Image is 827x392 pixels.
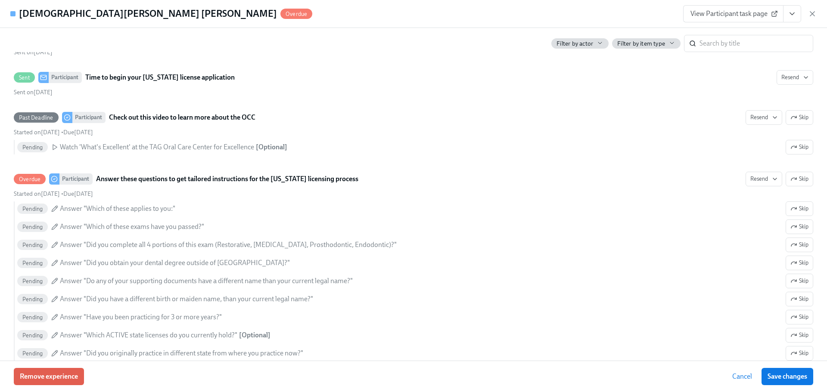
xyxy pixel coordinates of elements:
span: Skip [790,241,808,249]
span: Skip [790,313,808,321]
span: Pending [17,260,48,266]
input: Search by title [700,35,813,52]
button: OverdueParticipantAnswer these questions to get tailored instructions for the [US_STATE] licensin... [786,256,813,270]
span: Pending [17,332,48,339]
span: Answer "Did you originally practice in different state from where you practice now?" [60,349,303,358]
span: Skip [790,259,808,267]
span: Tuesday, May 20th 2025, 10:11 pm [14,89,53,96]
h4: [DEMOGRAPHIC_DATA][PERSON_NAME] [PERSON_NAME] [19,7,277,20]
div: Participant [72,112,106,123]
span: Pending [17,144,48,151]
button: OverdueParticipantAnswer these questions to get tailored instructions for the [US_STATE] licensin... [786,201,813,216]
button: OverdueParticipantAnswer these questions to get tailored instructions for the [US_STATE] licensin... [786,238,813,252]
span: Filter by actor [557,40,593,48]
span: Overdue [14,176,46,182]
span: Answer "Which of these applies to you:" [60,204,175,213]
span: Friday, May 30th 2025, 1:00 pm [63,129,93,136]
span: Watch 'What's Excellent' at the TAG Oral Care Center for Excellence [60,142,254,152]
span: Pending [17,314,48,321]
span: Skip [790,143,808,151]
span: Overdue [280,11,312,17]
button: View task page [783,5,801,22]
span: Skip [790,349,808,358]
strong: Answer these questions to get tailored instructions for the [US_STATE] licensing process [96,174,358,184]
button: Filter by item type [612,38,681,49]
div: Participant [59,173,93,185]
span: Pending [17,350,48,357]
span: Thursday, May 22nd 2025, 1:00 pm [63,190,93,198]
span: Cancel [732,372,752,381]
span: Filter by item type [617,40,665,48]
button: OverdueParticipantAnswer these questions to get tailored instructions for the [US_STATE] licensin... [786,292,813,306]
span: Answer "Which ACTIVE state licenses do you currently hold?" [60,330,237,340]
span: Pending [17,242,48,248]
button: OverdueParticipantAnswer these questions to get tailored instructions for the [US_STATE] licensin... [786,172,813,186]
span: Remove experience [20,372,78,381]
span: Tuesday, May 20th 2025, 10:11 pm [14,190,60,198]
span: Answer "Do any of your supporting documents have a different name than your current legal name?" [60,276,353,286]
button: OverdueParticipantAnswer these questions to get tailored instructions for the [US_STATE] licensin... [746,172,782,186]
span: Answer "Which of these exams have you passed?" [60,222,204,231]
span: Resend [750,175,777,183]
div: [ Optional ] [256,142,287,152]
span: Tuesday, May 20th 2025, 10:11 pm [14,129,60,136]
button: Past DeadlineParticipantCheck out this video to learn more about the OCCResendSkipStarted on[DATE... [786,140,813,154]
span: Skip [790,204,808,213]
span: Sent [14,74,35,81]
button: Filter by actor [551,38,609,49]
button: OverdueParticipantAnswer these questions to get tailored instructions for the [US_STATE] licensin... [786,328,813,343]
span: Resend [750,113,777,122]
span: Skip [790,175,808,183]
strong: Check out this video to learn more about the OCC [109,112,255,123]
span: Resend [781,73,808,82]
button: Past DeadlineParticipantCheck out this video to learn more about the OCCSkipStarted on[DATE] •Due... [746,110,782,125]
button: Cancel [726,368,758,385]
div: • [14,190,93,198]
span: View Participant task page [690,9,776,18]
span: Pending [17,206,48,212]
span: Skip [790,277,808,285]
button: SentParticipantTime to begin your [US_STATE] license applicationSent on[DATE] [777,70,813,85]
button: Remove experience [14,368,84,385]
span: Skip [790,113,808,122]
button: OverdueParticipantAnswer these questions to get tailored instructions for the [US_STATE] licensin... [786,346,813,361]
span: Answer "Did you complete all 4 portions of this exam (Restorative, [MEDICAL_DATA], Prosthodontic,... [60,240,397,250]
button: Save changes [762,368,813,385]
button: OverdueParticipantAnswer these questions to get tailored instructions for the [US_STATE] licensin... [786,274,813,288]
div: Participant [49,72,82,83]
a: View Participant task page [683,5,783,22]
strong: Time to begin your [US_STATE] license application [85,72,235,83]
button: OverdueParticipantAnswer these questions to get tailored instructions for the [US_STATE] licensin... [786,310,813,324]
span: Pending [17,296,48,302]
span: Tuesday, May 20th 2025, 10:11 pm [14,49,53,56]
span: Answer "Did you obtain your dental degree outside of [GEOGRAPHIC_DATA]?" [60,258,290,268]
span: Pending [17,278,48,284]
span: Past Deadline [14,114,59,121]
span: Save changes [768,372,807,381]
span: Skip [790,331,808,340]
span: Skip [790,295,808,303]
span: Pending [17,224,48,230]
button: Past DeadlineParticipantCheck out this video to learn more about the OCCResendStarted on[DATE] •D... [786,110,813,125]
div: [ Optional ] [239,330,270,340]
div: • [14,128,93,136]
span: Answer "Have you been practicing for 3 or more years?" [60,312,222,322]
button: OverdueParticipantAnswer these questions to get tailored instructions for the [US_STATE] licensin... [786,219,813,234]
span: Skip [790,222,808,231]
span: Answer "Did you have a different birth or maiden name, than your current legal name?" [60,294,313,304]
